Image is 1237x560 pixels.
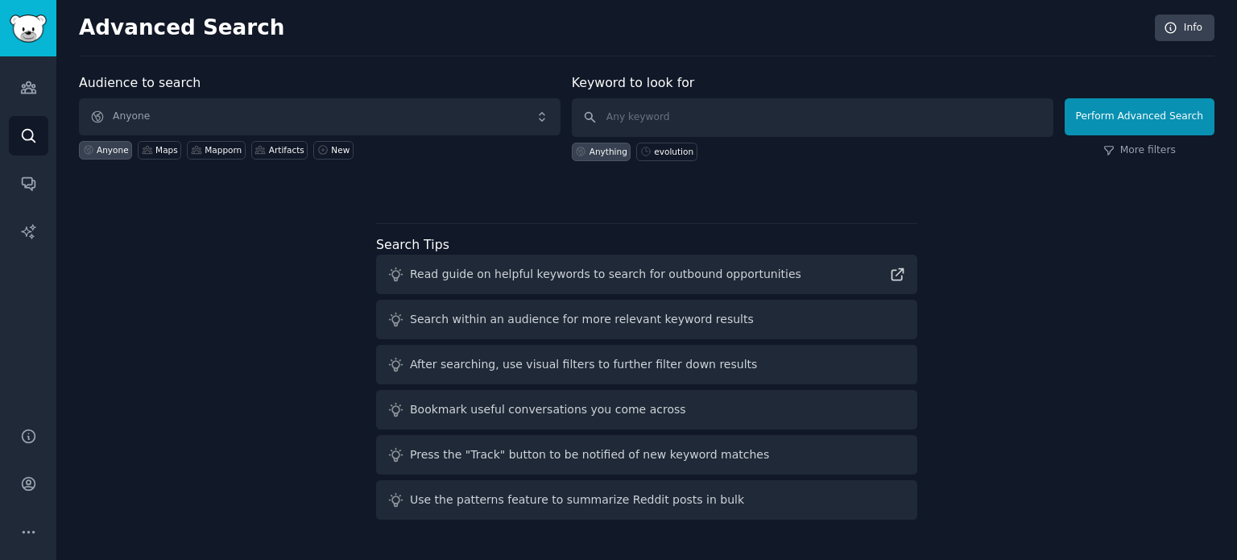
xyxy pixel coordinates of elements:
div: Press the "Track" button to be notified of new keyword matches [410,446,769,463]
div: Anything [590,146,627,157]
label: Keyword to look for [572,75,695,90]
div: Read guide on helpful keywords to search for outbound opportunities [410,266,801,283]
input: Any keyword [572,98,1053,137]
button: Anyone [79,98,561,135]
div: Maps [155,144,178,156]
h2: Advanced Search [79,15,1146,41]
div: evolution [654,146,693,157]
label: Search Tips [376,237,449,252]
div: Mapporn [205,144,242,156]
a: Info [1155,15,1214,42]
div: Use the patterns feature to summarize Reddit posts in bulk [410,492,744,508]
div: After searching, use visual filters to further filter down results [410,356,757,373]
div: New [331,144,350,156]
a: New [313,141,353,160]
div: Anyone [97,144,129,156]
a: More filters [1103,143,1176,158]
img: GummySearch logo [10,15,47,43]
button: Perform Advanced Search [1065,98,1214,135]
div: Search within an audience for more relevant keyword results [410,311,754,328]
label: Audience to search [79,75,201,90]
div: Bookmark useful conversations you come across [410,401,686,418]
div: Artifacts [269,144,304,156]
